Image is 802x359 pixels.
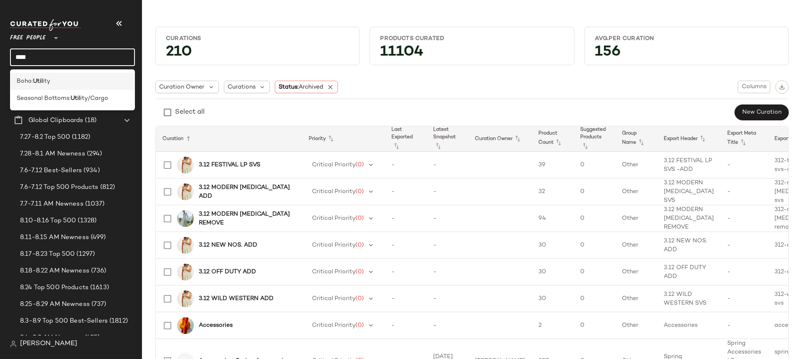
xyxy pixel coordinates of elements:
[89,266,107,276] span: (736)
[385,312,426,339] td: -
[20,339,77,349] span: [PERSON_NAME]
[721,312,768,339] td: -
[385,178,426,205] td: -
[312,242,355,248] span: Critical Priority
[159,83,204,92] span: Curation Owner
[177,157,194,173] img: 93219046_270_a
[355,242,364,248] span: (0)
[741,84,766,90] span: Columns
[75,250,95,259] span: (1297)
[90,300,107,309] span: (737)
[20,166,82,176] span: 7.6-7.12 Best-Sellers
[302,126,385,152] th: Priority
[83,333,100,343] span: (495)
[17,77,33,86] span: Boho:
[20,216,76,226] span: 8.10-8.16 Top 500
[574,205,615,232] td: 0
[657,312,721,339] td: Accessories
[595,35,778,43] div: Avg.per Curation
[199,321,233,330] b: Accessories
[20,250,75,259] span: 8.17-8.23 Top 500
[574,178,615,205] td: 0
[615,205,657,232] td: Other
[426,232,468,259] td: -
[385,232,426,259] td: -
[20,266,89,276] span: 8.18-8.22 AM Newness
[532,259,574,285] td: 30
[279,83,323,92] span: Status:
[20,333,83,343] span: 8.4-8.8 AM Newness
[355,269,364,275] span: (0)
[721,126,768,152] th: Export Meta Title
[17,94,71,103] span: Seasonal Bottoms:
[657,126,721,152] th: Export Header
[426,152,468,178] td: -
[83,116,96,125] span: (18)
[615,152,657,178] td: Other
[385,285,426,312] td: -
[20,199,84,209] span: 7.7-7.11 AM Newness
[199,294,274,303] b: 3.12 WILD WESTERN ADD
[108,316,128,326] span: (1812)
[721,232,768,259] td: -
[426,178,468,205] td: -
[426,312,468,339] td: -
[615,178,657,205] td: Other
[779,84,785,90] img: svg%3e
[199,267,256,276] b: 3.12 OFF DUTY ADD
[76,216,96,226] span: (1328)
[532,178,574,205] td: 32
[299,84,323,90] span: Archived
[99,183,115,192] span: (812)
[312,269,355,275] span: Critical Priority
[312,215,355,222] span: Critical Priority
[199,210,292,227] b: 3.12 MODERN [MEDICAL_DATA] REMOVE
[20,183,99,192] span: 7.6-7.12 Top 500 Products
[385,205,426,232] td: -
[426,205,468,232] td: -
[177,290,194,307] img: 93219046_270_a
[70,132,90,142] span: (1182)
[615,232,657,259] td: Other
[426,126,468,152] th: Latest Snapshot
[721,178,768,205] td: -
[615,312,657,339] td: Other
[159,46,356,61] div: 210
[20,132,70,142] span: 7.27-8.2 Top 500
[657,152,721,178] td: 3.12 FESTIVAL LP SVS -ADD
[228,83,256,92] span: Curations
[426,259,468,285] td: -
[468,126,532,152] th: Curation Owner
[199,183,292,201] b: 3.12 MODERN [MEDICAL_DATA] ADD
[355,188,364,195] span: (0)
[657,205,721,232] td: 3.12 MODERN [MEDICAL_DATA] REMOVE
[574,232,615,259] td: 0
[615,259,657,285] td: Other
[532,205,574,232] td: 94
[43,77,50,86] span: ity
[574,152,615,178] td: 0
[385,259,426,285] td: -
[657,259,721,285] td: 3.12 OFF DUTY ADD
[199,241,257,250] b: 3.12 NEW NOS. ADD
[355,215,364,222] span: (0)
[532,152,574,178] td: 39
[10,341,17,347] img: svg%3e
[738,81,770,93] button: Columns
[373,46,570,61] div: 11104
[175,107,205,117] div: Select all
[657,232,721,259] td: 3.12 NEW NOS. ADD
[177,317,194,334] img: 87173258_025_f
[385,152,426,178] td: -
[735,104,789,120] button: New Curation
[574,259,615,285] td: 0
[85,149,102,159] span: (294)
[10,28,46,43] span: Free People
[28,116,83,125] span: Global Clipboards
[312,162,355,168] span: Critical Priority
[532,285,574,312] td: 30
[532,126,574,152] th: Product Count
[20,233,89,242] span: 8.11-8.15 AM Newness
[615,126,657,152] th: Group Name
[84,199,105,209] span: (1037)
